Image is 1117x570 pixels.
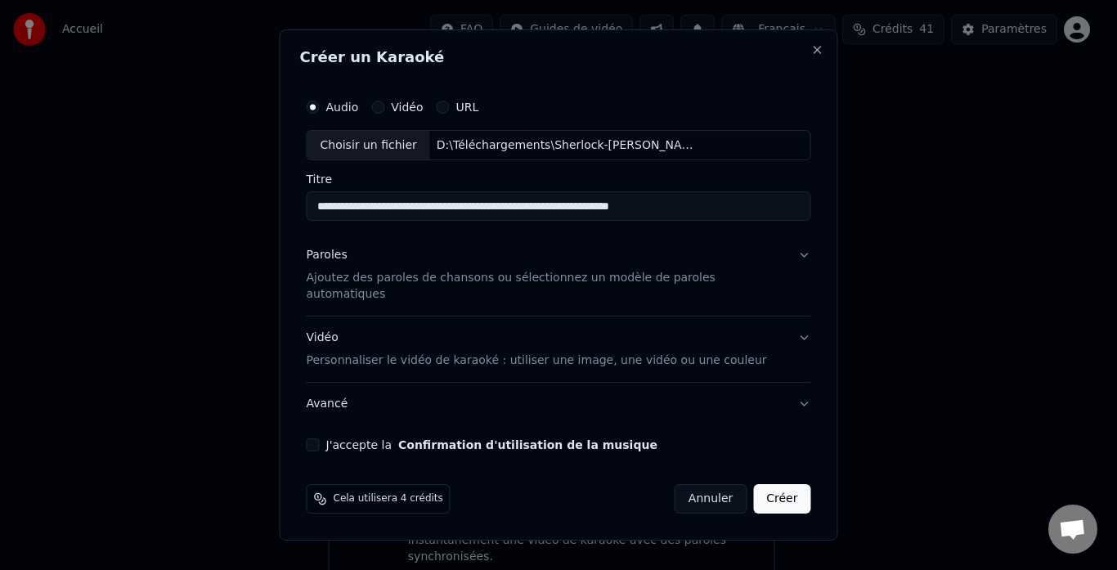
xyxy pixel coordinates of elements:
button: Avancé [307,383,811,425]
button: ParolesAjoutez des paroles de chansons ou sélectionnez un modèle de paroles automatiques [307,235,811,316]
label: Audio [326,101,359,113]
div: Paroles [307,248,348,264]
div: D:\Téléchargements\Sherlock-[PERSON_NAME]-_Générique-version-longue_-Paroles⁄Lyrics-_128kbit_AAC_... [430,137,708,154]
button: Annuler [675,484,747,514]
label: URL [456,101,479,113]
p: Personnaliser le vidéo de karaoké : utiliser une image, une vidéo ou une couleur [307,352,767,369]
h2: Créer un Karaoké [300,50,818,65]
div: Vidéo [307,330,767,369]
label: Vidéo [391,101,423,113]
div: Choisir un fichier [307,131,430,160]
button: VidéoPersonnaliser le vidéo de karaoké : utiliser une image, une vidéo ou une couleur [307,316,811,382]
button: J'accepte la [398,439,657,451]
label: J'accepte la [326,439,657,451]
label: Titre [307,174,811,186]
p: Ajoutez des paroles de chansons ou sélectionnez un modèle de paroles automatiques [307,271,785,303]
button: Créer [753,484,810,514]
span: Cela utilisera 4 crédits [334,492,443,505]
